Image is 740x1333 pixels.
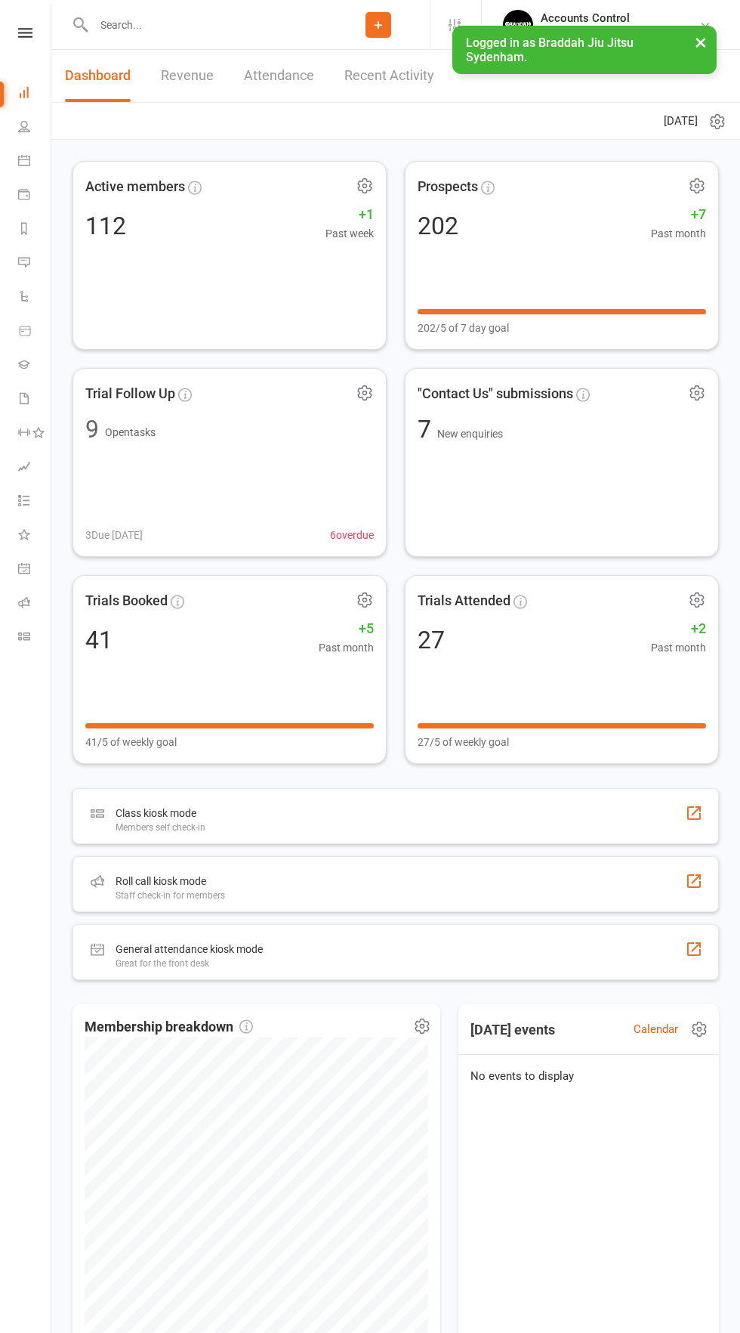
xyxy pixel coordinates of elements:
a: Product Sales [18,315,52,349]
a: Calendar [18,145,52,179]
a: Class kiosk mode [18,621,52,655]
span: Past week [325,225,374,242]
a: Assessments [18,451,52,485]
div: Staff check-in for members [116,890,225,901]
input: Search... [89,14,327,36]
div: 112 [85,214,126,238]
span: Trial Follow Up [85,383,175,405]
img: thumb_image1701918351.png [503,10,533,40]
span: "Contact Us" submissions [418,383,573,405]
span: Logged in as Braddah Jiu Jitsu Sydenham. [466,36,634,64]
div: Class kiosk mode [116,804,205,822]
div: 41 [85,628,113,652]
div: Great for the front desk [116,958,263,969]
span: 3 Due [DATE] [85,527,143,543]
span: Prospects [418,176,478,198]
span: +1 [325,204,374,226]
span: +7 [651,204,706,226]
span: 41/5 of weekly goal [85,734,177,750]
div: No events to display [452,1055,725,1097]
span: Active members [85,176,185,198]
span: 7 [418,415,437,444]
div: Roll call kiosk mode [116,872,225,890]
span: Trials Attended [418,590,510,612]
span: New enquiries [437,428,503,440]
span: 6 overdue [330,527,374,543]
span: Past month [651,639,706,656]
a: General attendance kiosk mode [18,553,52,587]
a: Payments [18,179,52,213]
div: General attendance kiosk mode [116,940,263,958]
div: Members self check-in [116,822,205,833]
div: 27 [418,628,445,652]
h3: [DATE] events [458,1016,567,1044]
a: Reports [18,213,52,247]
a: Roll call kiosk mode [18,587,52,621]
button: × [687,26,714,58]
span: 27/5 of weekly goal [418,734,509,750]
div: [PERSON_NAME] Jitsu Sydenham [541,25,699,39]
div: Accounts Control [541,11,699,25]
div: 9 [85,417,99,441]
span: [DATE] [664,112,698,130]
a: People [18,111,52,145]
a: Calendar [634,1020,678,1038]
span: 202/5 of 7 day goal [418,320,509,336]
span: Past month [651,225,706,242]
span: Membership breakdown [85,1016,253,1038]
span: +5 [319,618,374,640]
span: +2 [651,618,706,640]
a: Dashboard [18,77,52,111]
span: Past month [319,639,374,656]
span: Open tasks [105,426,156,438]
div: 202 [418,214,458,238]
a: What's New [18,519,52,553]
span: Trials Booked [85,590,168,612]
